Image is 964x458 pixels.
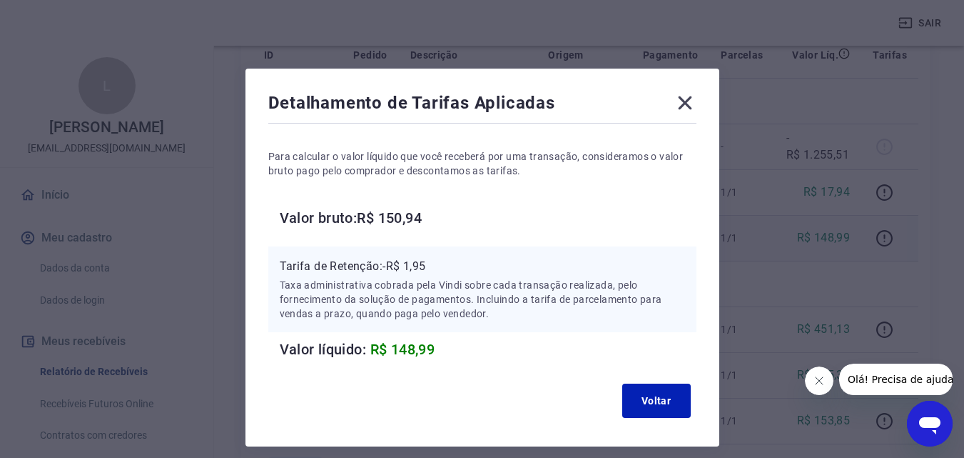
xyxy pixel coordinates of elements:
[280,206,696,229] h6: Valor bruto: R$ 150,94
[622,384,691,418] button: Voltar
[268,91,696,120] div: Detalhamento de Tarifas Aplicadas
[370,341,435,358] span: R$ 148,99
[9,10,120,21] span: Olá! Precisa de ajuda?
[280,278,685,321] p: Taxa administrativa cobrada pela Vindi sobre cada transação realizada, pelo fornecimento da soluç...
[268,149,696,178] p: Para calcular o valor líquido que você receberá por uma transação, consideramos o valor bruto pag...
[839,364,953,395] iframe: Mensagem da empresa
[280,338,696,361] h6: Valor líquido:
[805,367,833,395] iframe: Fechar mensagem
[907,401,953,447] iframe: Botão para abrir a janela de mensagens
[280,258,685,275] p: Tarifa de Retenção: -R$ 1,95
